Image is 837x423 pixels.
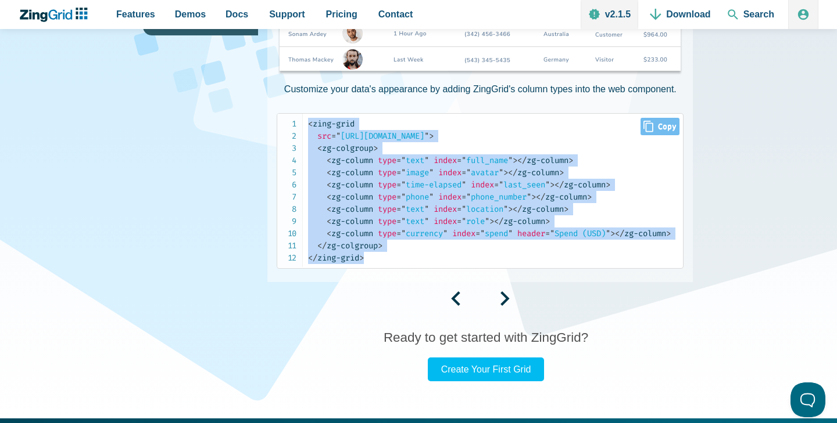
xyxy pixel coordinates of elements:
span: " [401,216,406,226]
span: " [606,229,610,238]
span: < [327,229,331,238]
span: " [401,180,406,190]
span: zg-column [327,204,373,214]
span: = [494,180,499,190]
span: > [559,168,564,178]
span: zg-column [513,204,564,214]
span: phone [396,192,434,202]
span: text [396,216,429,226]
span: > [606,180,610,190]
span: = [457,156,462,165]
span: avatar [462,168,503,178]
span: zg-column [615,229,666,238]
span: = [396,216,401,226]
span: index [434,156,457,165]
span: = [545,229,550,238]
span: = [331,131,336,141]
span: </ [513,204,522,214]
span: Pricing [326,6,357,22]
span: < [308,119,313,129]
span: < [327,204,331,214]
span: currency [396,229,448,238]
span: index [471,180,494,190]
span: " [527,192,531,202]
span: index [434,216,457,226]
span: = [396,156,401,165]
span: " [508,156,513,165]
span: Features [116,6,155,22]
span: </ [494,216,503,226]
span: > [568,156,573,165]
span: zg-column [536,192,587,202]
span: " [401,168,406,178]
span: zg-column [327,156,373,165]
span: zing-grid [308,253,359,263]
span: role [457,216,489,226]
span: > [550,180,555,190]
span: phone_number [462,192,531,202]
span: > [373,143,378,153]
span: zg-column [327,180,373,190]
span: zg-column [327,216,373,226]
span: " [429,168,434,178]
span: Contact [378,6,413,22]
span: header [517,229,545,238]
span: > [666,229,671,238]
span: " [499,180,503,190]
span: zg-column [327,168,373,178]
span: " [401,229,406,238]
span: location [457,204,508,214]
span: </ [555,180,564,190]
span: > [610,229,615,238]
span: index [438,192,462,202]
span: > [359,253,364,263]
span: " [429,192,434,202]
span: zg-colgroup [317,241,378,251]
span: < [327,192,331,202]
span: " [485,216,489,226]
span: " [503,204,508,214]
span: < [327,180,331,190]
span: > [587,192,592,202]
span: [URL][DOMAIN_NAME] [331,131,429,141]
span: " [466,192,471,202]
span: > [513,156,517,165]
span: Support [269,6,305,22]
span: type [378,204,396,214]
span: type [378,229,396,238]
span: Demos [175,6,206,22]
span: = [396,180,401,190]
span: index [438,168,462,178]
span: " [401,156,406,165]
span: " [550,229,555,238]
span: </ [615,229,624,238]
span: </ [536,192,545,202]
span: index [452,229,475,238]
span: " [424,156,429,165]
span: < [327,168,331,178]
span: > [545,216,550,226]
span: Spend (USD) [545,229,610,238]
span: " [499,168,503,178]
span: = [396,192,401,202]
span: zg-column [327,192,373,202]
span: index [434,204,457,214]
span: text [396,156,429,165]
span: Docs [226,6,248,22]
a: Create Your First Grid [428,357,544,381]
span: = [457,216,462,226]
a: ZingChart Logo. Click to return to the homepage [19,8,94,22]
span: " [545,180,550,190]
span: " [336,131,341,141]
span: " [424,204,429,214]
span: src [317,131,331,141]
span: zg-column [327,229,373,238]
span: zg-colgroup [317,143,373,153]
span: " [480,229,485,238]
span: last_seen [494,180,550,190]
span: zing-grid [308,119,355,129]
span: zg-column [555,180,606,190]
span: </ [508,168,517,178]
span: = [462,192,466,202]
span: zg-column [517,156,568,165]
